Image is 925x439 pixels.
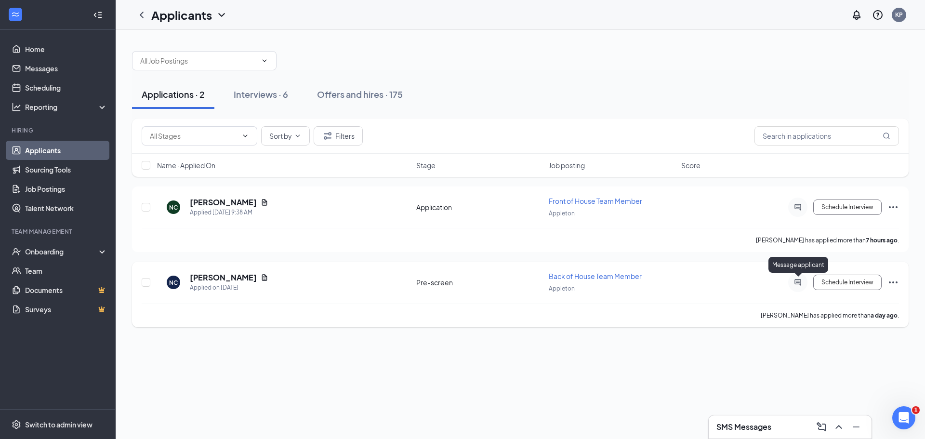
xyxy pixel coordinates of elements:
span: Back of House Team Member [549,272,642,280]
div: Offers and hires · 175 [317,88,403,100]
div: Pre-screen [416,278,543,287]
button: Sort byChevronDown [261,126,310,146]
svg: Filter [322,130,333,142]
svg: Collapse [93,10,103,20]
b: a day ago [871,312,898,319]
div: NC [169,279,178,287]
svg: ChevronDown [241,132,249,140]
svg: MagnifyingGlass [883,132,890,140]
span: 1 [912,406,920,414]
span: Front of House Team Member [549,197,642,205]
svg: ChevronDown [261,57,268,65]
button: Minimize [848,419,864,435]
b: 7 hours ago [866,237,898,244]
input: All Stages [150,131,238,141]
span: Stage [416,160,436,170]
p: [PERSON_NAME] has applied more than . [761,311,899,319]
div: Team Management [12,227,106,236]
iframe: Intercom live chat [892,406,915,429]
button: Schedule Interview [813,200,882,215]
svg: Notifications [851,9,862,21]
div: KP [895,11,903,19]
span: Appleton [549,210,575,217]
a: Home [25,40,107,59]
div: Applied [DATE] 9:38 AM [190,208,268,217]
button: Filter Filters [314,126,363,146]
svg: ChevronLeft [136,9,147,21]
svg: WorkstreamLogo [11,10,20,19]
span: Sort by [269,133,292,139]
a: Team [25,261,107,280]
a: DocumentsCrown [25,280,107,300]
div: Message applicant [768,257,828,273]
p: [PERSON_NAME] has applied more than . [756,236,899,244]
svg: Analysis [12,102,21,112]
svg: Settings [12,420,21,429]
svg: Minimize [850,421,862,433]
svg: QuestionInfo [872,9,884,21]
svg: ActiveChat [792,279,804,286]
span: Job posting [549,160,585,170]
span: Appleton [549,285,575,292]
h5: [PERSON_NAME] [190,197,257,208]
a: Job Postings [25,179,107,199]
span: Name · Applied On [157,160,215,170]
a: Talent Network [25,199,107,218]
div: Interviews · 6 [234,88,288,100]
a: Sourcing Tools [25,160,107,179]
svg: Document [261,274,268,281]
input: All Job Postings [140,55,257,66]
button: ComposeMessage [814,419,829,435]
div: Applications · 2 [142,88,205,100]
button: ChevronUp [831,419,846,435]
div: NC [169,203,178,212]
svg: UserCheck [12,247,21,256]
svg: Ellipses [887,201,899,213]
h5: [PERSON_NAME] [190,272,257,283]
div: Switch to admin view [25,420,92,429]
div: Applied on [DATE] [190,283,268,293]
svg: ChevronUp [833,421,845,433]
div: Reporting [25,102,108,112]
svg: Document [261,199,268,206]
a: SurveysCrown [25,300,107,319]
svg: Ellipses [887,277,899,288]
svg: ChevronDown [216,9,227,21]
a: Messages [25,59,107,78]
svg: ActiveChat [792,203,804,211]
input: Search in applications [754,126,899,146]
span: Score [681,160,700,170]
div: Application [416,202,543,212]
a: Applicants [25,141,107,160]
h3: SMS Messages [716,422,771,432]
div: Onboarding [25,247,99,256]
h1: Applicants [151,7,212,23]
div: Hiring [12,126,106,134]
svg: ComposeMessage [816,421,827,433]
a: Scheduling [25,78,107,97]
button: Schedule Interview [813,275,882,290]
svg: ChevronDown [294,132,302,140]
